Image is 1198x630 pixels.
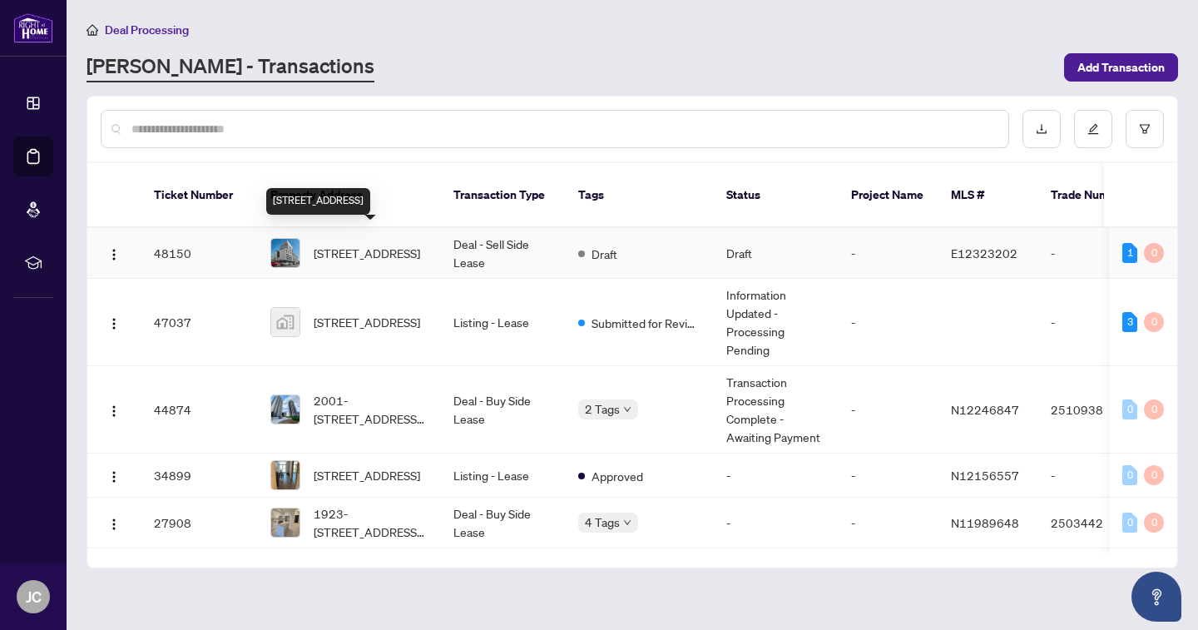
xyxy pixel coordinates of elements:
[1037,279,1154,366] td: -
[141,228,257,279] td: 48150
[713,366,838,454] td: Transaction Processing Complete - Awaiting Payment
[565,163,713,228] th: Tags
[1122,312,1137,332] div: 3
[1144,465,1164,485] div: 0
[1037,498,1154,548] td: 2503442
[271,239,299,267] img: thumbnail-img
[713,228,838,279] td: Draft
[271,308,299,336] img: thumbnail-img
[141,366,257,454] td: 44874
[713,498,838,548] td: -
[713,454,838,498] td: -
[1037,163,1154,228] th: Trade Number
[585,513,620,532] span: 4 Tags
[314,391,427,428] span: 2001-[STREET_ADDRESS][PERSON_NAME][PERSON_NAME]
[87,52,374,82] a: [PERSON_NAME] - Transactions
[1074,110,1112,148] button: edit
[107,518,121,531] img: Logo
[1144,399,1164,419] div: 0
[101,309,127,335] button: Logo
[713,163,838,228] th: Status
[951,468,1019,483] span: N12156557
[1122,399,1137,419] div: 0
[87,24,98,36] span: home
[592,314,700,332] span: Submitted for Review
[951,402,1019,417] span: N12246847
[440,366,565,454] td: Deal - Buy Side Lease
[141,163,257,228] th: Ticket Number
[938,163,1037,228] th: MLS #
[257,163,440,228] th: Property Address
[592,245,617,263] span: Draft
[951,515,1019,530] span: N11989648
[838,498,938,548] td: -
[107,470,121,484] img: Logo
[271,461,299,489] img: thumbnail-img
[1077,54,1165,81] span: Add Transaction
[585,399,620,419] span: 2 Tags
[107,404,121,418] img: Logo
[101,240,127,266] button: Logo
[440,163,565,228] th: Transaction Type
[105,22,189,37] span: Deal Processing
[440,498,565,548] td: Deal - Buy Side Lease
[1126,110,1164,148] button: filter
[838,454,938,498] td: -
[26,585,42,608] span: JC
[713,279,838,366] td: Information Updated - Processing Pending
[1087,123,1099,135] span: edit
[266,188,370,215] div: [STREET_ADDRESS]
[592,467,643,485] span: Approved
[101,509,127,536] button: Logo
[838,163,938,228] th: Project Name
[1037,228,1154,279] td: -
[101,396,127,423] button: Logo
[141,454,257,498] td: 34899
[1144,312,1164,332] div: 0
[141,279,257,366] td: 47037
[271,508,299,537] img: thumbnail-img
[440,279,565,366] td: Listing - Lease
[440,454,565,498] td: Listing - Lease
[1064,53,1178,82] button: Add Transaction
[1037,366,1154,454] td: 2510938
[314,313,420,331] span: [STREET_ADDRESS]
[314,466,420,484] span: [STREET_ADDRESS]
[623,518,631,527] span: down
[107,317,121,330] img: Logo
[1036,123,1047,135] span: download
[107,248,121,261] img: Logo
[1122,513,1137,533] div: 0
[1122,243,1137,263] div: 1
[1122,465,1137,485] div: 0
[1022,110,1061,148] button: download
[1131,572,1181,622] button: Open asap
[623,405,631,414] span: down
[838,228,938,279] td: -
[951,246,1017,260] span: E12323202
[1139,123,1151,135] span: filter
[1037,454,1154,498] td: -
[1144,243,1164,263] div: 0
[314,244,420,262] span: [STREET_ADDRESS]
[838,366,938,454] td: -
[838,279,938,366] td: -
[271,395,299,424] img: thumbnail-img
[1144,513,1164,533] div: 0
[101,462,127,489] button: Logo
[13,12,53,43] img: logo
[141,498,257,548] td: 27908
[440,228,565,279] td: Deal - Sell Side Lease
[314,504,427,541] span: 1923-[STREET_ADDRESS][PERSON_NAME][PERSON_NAME]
